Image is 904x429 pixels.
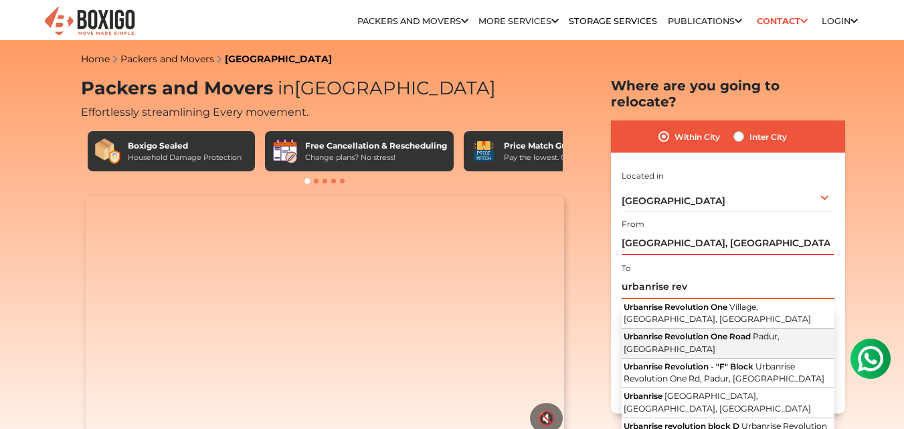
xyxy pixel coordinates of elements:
[622,276,834,299] input: Select Building or Nearest Landmark
[478,16,559,26] a: More services
[674,128,720,145] label: Within City
[624,302,727,312] span: Urbanrise Revolution One
[81,106,308,118] span: Effortlessly streamlining Every movement.
[622,388,834,418] button: Urbanrise [GEOGRAPHIC_DATA], [GEOGRAPHIC_DATA], [GEOGRAPHIC_DATA]
[43,5,137,38] img: Boxigo
[13,13,40,40] img: whatsapp-icon.svg
[569,16,657,26] a: Storage Services
[278,77,294,99] span: in
[752,11,812,31] a: Contact
[120,53,214,65] a: Packers and Movers
[822,16,858,26] a: Login
[622,262,631,274] label: To
[624,331,780,354] span: Padur, [GEOGRAPHIC_DATA]
[624,391,662,401] span: Urbanrise
[357,16,468,26] a: Packers and Movers
[624,391,811,414] span: [GEOGRAPHIC_DATA], [GEOGRAPHIC_DATA], [GEOGRAPHIC_DATA]
[272,138,298,165] img: Free Cancellation & Rescheduling
[622,232,834,255] input: Select Building or Nearest Landmark
[611,78,845,110] h2: Where are you going to relocate?
[305,152,447,163] div: Change plans? No stress!
[504,152,606,163] div: Pay the lowest. Guaranteed!
[668,16,742,26] a: Publications
[622,329,834,359] button: Urbanrise Revolution One Road Padur, [GEOGRAPHIC_DATA]
[81,53,110,65] a: Home
[273,77,496,99] span: [GEOGRAPHIC_DATA]
[128,152,242,163] div: Household Damage Protection
[749,128,787,145] label: Inter City
[94,138,121,165] img: Boxigo Sealed
[128,140,242,152] div: Boxigo Sealed
[622,359,834,389] button: Urbanrise Revolution - "F" Block Urbanrise Revolution One Rd, Padur, [GEOGRAPHIC_DATA]
[305,140,447,152] div: Free Cancellation & Rescheduling
[81,78,569,100] h1: Packers and Movers
[225,53,332,65] a: [GEOGRAPHIC_DATA]
[504,140,606,152] div: Price Match Guarantee
[624,331,751,341] span: Urbanrise Revolution One Road
[622,218,644,230] label: From
[622,195,725,207] span: [GEOGRAPHIC_DATA]
[624,361,753,371] span: Urbanrise Revolution - "F" Block
[470,138,497,165] img: Price Match Guarantee
[622,170,664,182] label: Located in
[622,299,834,329] button: Urbanrise Revolution One Village, [GEOGRAPHIC_DATA], [GEOGRAPHIC_DATA]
